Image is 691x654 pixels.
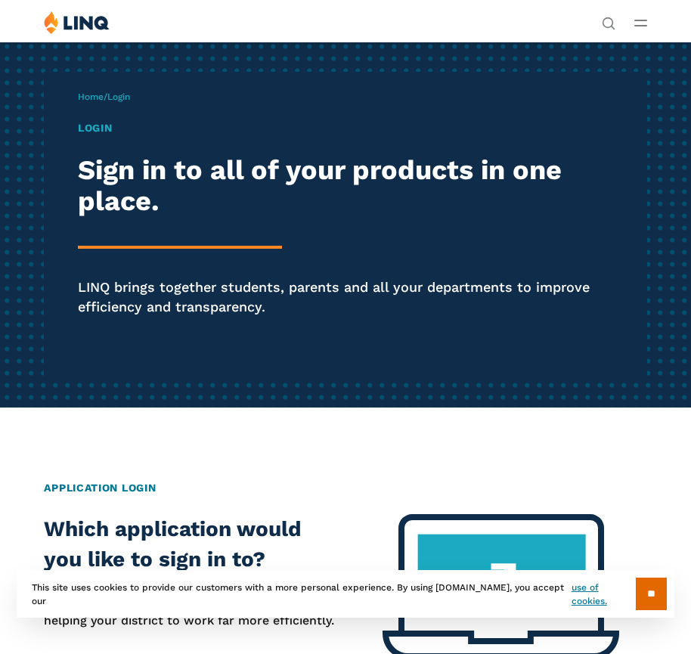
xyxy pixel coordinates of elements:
span: / [78,91,130,102]
h2: Application Login [44,480,646,496]
div: This site uses cookies to provide our customers with a more personal experience. By using [DOMAIN... [17,570,674,618]
button: Open Search Bar [602,15,615,29]
button: Open Main Menu [634,14,647,31]
p: LINQ brings together students, parents and all your departments to improve efficiency and transpa... [78,277,613,316]
h1: Login [78,120,613,136]
nav: Utility Navigation [602,11,615,29]
a: Home [78,91,104,102]
h2: Sign in to all of your products in one place. [78,155,613,218]
h2: Which application would you like to sign in to? [44,514,336,575]
img: LINQ | K‑12 Software [44,11,110,34]
span: Login [107,91,130,102]
a: use of cookies. [572,581,636,608]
